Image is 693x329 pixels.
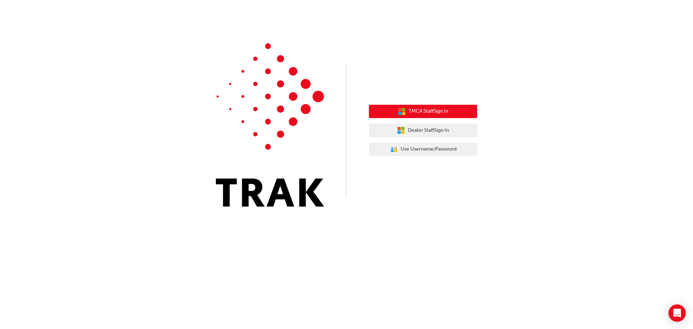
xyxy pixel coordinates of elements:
[668,304,686,322] div: Open Intercom Messenger
[408,126,449,135] span: Dealer Staff Sign In
[409,107,448,116] span: TMCA Staff Sign In
[369,143,477,156] button: Use Username/Password
[216,43,324,207] img: Trak
[401,145,457,153] span: Use Username/Password
[369,105,477,118] button: TMCA StaffSign In
[369,124,477,137] button: Dealer StaffSign In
